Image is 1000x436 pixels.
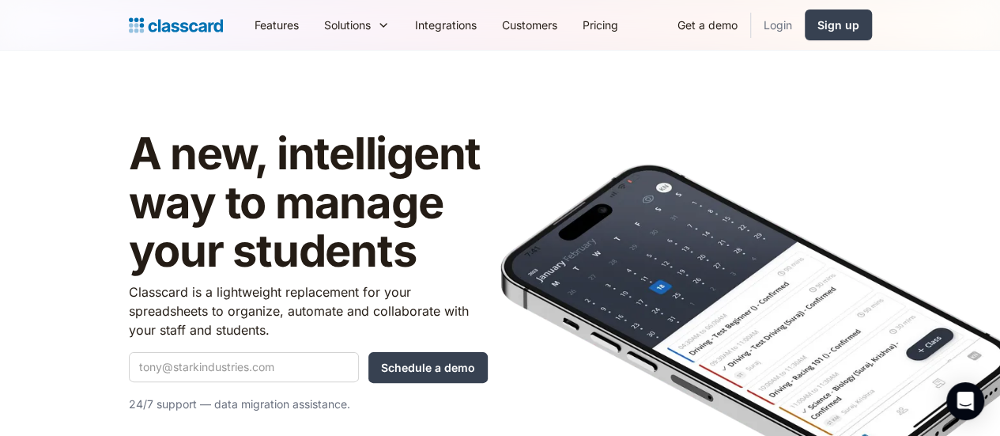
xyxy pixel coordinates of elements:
a: Logo [129,14,223,36]
h1: A new, intelligent way to manage your students [129,130,488,276]
a: Sign up [805,9,872,40]
a: Integrations [402,7,489,43]
input: tony@starkindustries.com [129,352,359,382]
div: Open Intercom Messenger [946,382,984,420]
form: Quick Demo Form [129,352,488,383]
div: Sign up [817,17,859,33]
p: 24/7 support — data migration assistance. [129,395,488,414]
a: Login [751,7,805,43]
input: Schedule a demo [368,352,488,383]
a: Features [242,7,311,43]
a: Pricing [570,7,631,43]
div: Solutions [324,17,371,33]
a: Get a demo [665,7,750,43]
div: Solutions [311,7,402,43]
p: Classcard is a lightweight replacement for your spreadsheets to organize, automate and collaborat... [129,282,488,339]
a: Customers [489,7,570,43]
